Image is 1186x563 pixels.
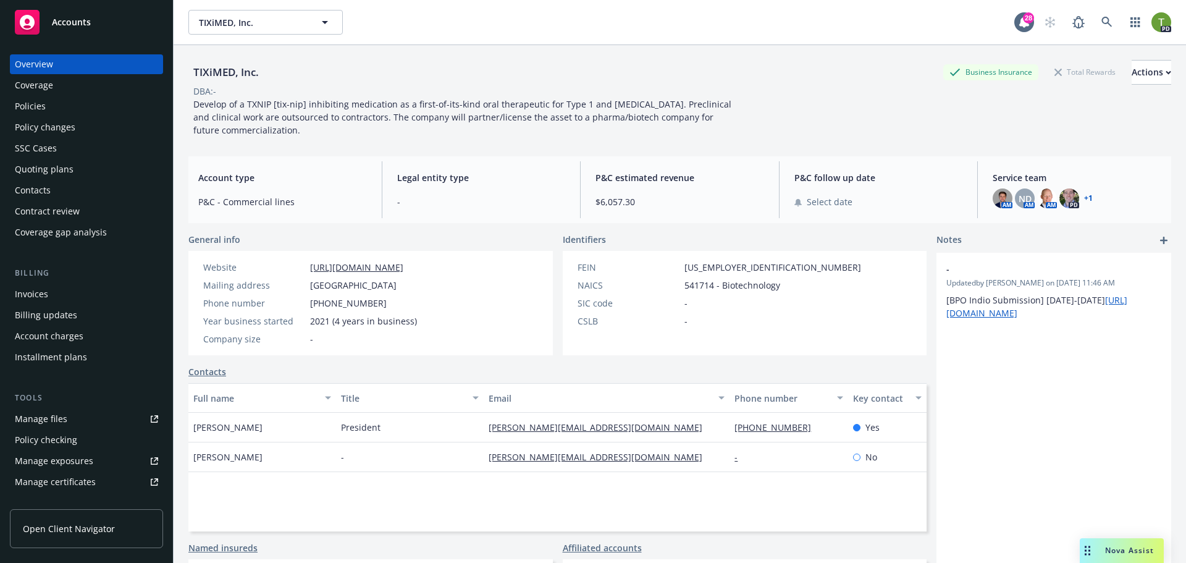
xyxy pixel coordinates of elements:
div: Billing updates [15,305,77,325]
button: Phone number [730,383,847,413]
span: Account type [198,171,367,184]
a: Manage BORs [10,493,163,513]
span: No [865,451,877,464]
a: Policies [10,96,163,116]
span: - [397,195,566,208]
a: SSC Cases [10,138,163,158]
div: Email [489,392,711,405]
div: 28 [1023,12,1034,23]
button: Full name [188,383,336,413]
a: Affiliated accounts [563,541,642,554]
span: $6,057.30 [595,195,764,208]
div: DBA: - [193,85,216,98]
div: Invoices [15,284,48,304]
img: photo [1151,12,1171,32]
span: Updated by [PERSON_NAME] on [DATE] 11:46 AM [946,277,1161,289]
a: - [734,451,747,463]
span: TIXiMED, Inc. [199,16,306,29]
div: Company size [203,332,305,345]
a: Contract review [10,201,163,221]
span: General info [188,233,240,246]
span: Legal entity type [397,171,566,184]
a: Invoices [10,284,163,304]
a: Billing updates [10,305,163,325]
span: [PERSON_NAME] [193,451,263,464]
a: Coverage gap analysis [10,222,163,242]
span: [US_EMPLOYER_IDENTIFICATION_NUMBER] [684,261,861,274]
div: Full name [193,392,318,405]
div: Account charges [15,326,83,346]
div: Total Rewards [1048,64,1122,80]
div: NAICS [578,279,679,292]
a: +1 [1084,195,1093,202]
a: Switch app [1123,10,1148,35]
a: Account charges [10,326,163,346]
button: Email [484,383,730,413]
span: Yes [865,421,880,434]
span: P&C - Commercial lines [198,195,367,208]
div: CSLB [578,315,679,328]
span: Identifiers [563,233,606,246]
img: photo [1037,188,1057,208]
div: FEIN [578,261,679,274]
div: Contacts [15,180,51,200]
span: Accounts [52,17,91,27]
div: SSC Cases [15,138,57,158]
span: P&C estimated revenue [595,171,764,184]
a: Overview [10,54,163,74]
a: [PHONE_NUMBER] [734,421,821,433]
div: SIC code [578,297,679,310]
div: TIXiMED, Inc. [188,64,264,80]
span: - [684,297,688,310]
span: - [946,263,1129,276]
button: Nova Assist [1080,538,1164,563]
div: Key contact [853,392,908,405]
span: P&C follow up date [794,171,963,184]
div: Year business started [203,315,305,328]
span: Select date [807,195,852,208]
button: TIXiMED, Inc. [188,10,343,35]
a: Policy changes [10,117,163,137]
button: Title [336,383,484,413]
div: Quoting plans [15,159,74,179]
button: Key contact [848,383,927,413]
a: Policy checking [10,430,163,450]
span: - [341,451,344,464]
span: ‭[PHONE_NUMBER]‬ [310,297,387,310]
span: Nova Assist [1105,545,1154,556]
div: Manage BORs [15,493,73,513]
a: Contacts [188,365,226,378]
a: Start snowing [1038,10,1062,35]
span: - [310,332,313,345]
a: Installment plans [10,347,163,367]
a: Contacts [10,180,163,200]
a: Search [1095,10,1119,35]
a: Quoting plans [10,159,163,179]
span: [GEOGRAPHIC_DATA] [310,279,397,292]
div: Overview [15,54,53,74]
p: [BPO Indio Submission] [DATE]-[DATE] [946,294,1161,320]
span: President [341,421,381,434]
a: Manage certificates [10,472,163,492]
div: Policy changes [15,117,75,137]
span: Notes [936,233,962,248]
img: photo [993,188,1012,208]
div: Business Insurance [943,64,1038,80]
span: - [684,315,688,328]
div: Manage exposures [15,451,93,471]
span: Manage exposures [10,451,163,471]
div: Policy checking [15,430,77,450]
span: ND [1019,192,1032,205]
div: Actions [1132,61,1171,84]
a: Manage files [10,409,163,429]
div: Phone number [734,392,829,405]
a: [PERSON_NAME][EMAIL_ADDRESS][DOMAIN_NAME] [489,421,712,433]
div: Coverage [15,75,53,95]
a: Report a Bug [1066,10,1091,35]
div: Manage files [15,409,67,429]
div: Title [341,392,465,405]
div: Coverage gap analysis [15,222,107,242]
div: Phone number [203,297,305,310]
span: [PERSON_NAME] [193,421,263,434]
div: Manage certificates [15,472,96,492]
